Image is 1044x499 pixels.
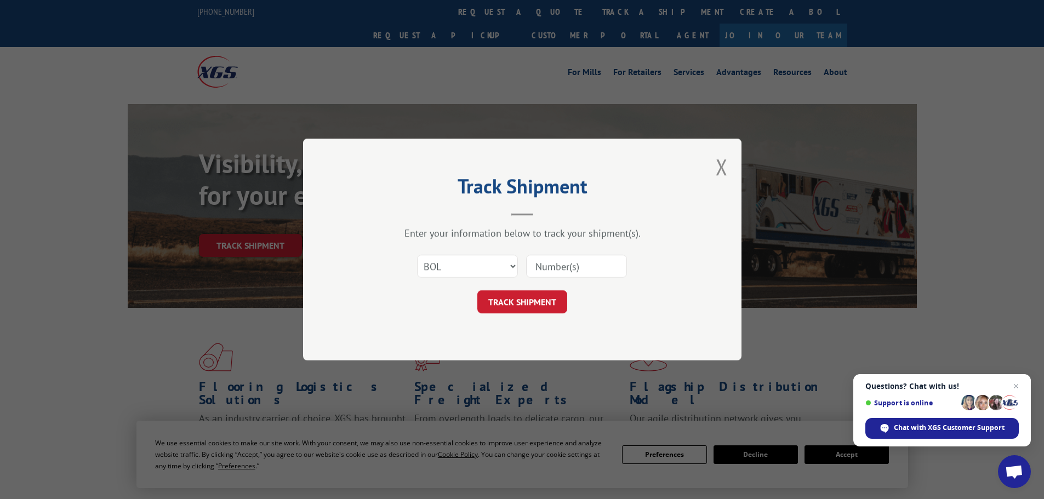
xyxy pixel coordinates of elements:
[998,455,1031,488] div: Open chat
[865,418,1019,439] div: Chat with XGS Customer Support
[716,152,728,181] button: Close modal
[1009,380,1023,393] span: Close chat
[477,290,567,313] button: TRACK SHIPMENT
[358,179,687,199] h2: Track Shipment
[358,227,687,239] div: Enter your information below to track your shipment(s).
[865,399,957,407] span: Support is online
[865,382,1019,391] span: Questions? Chat with us!
[526,255,627,278] input: Number(s)
[894,423,1005,433] span: Chat with XGS Customer Support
